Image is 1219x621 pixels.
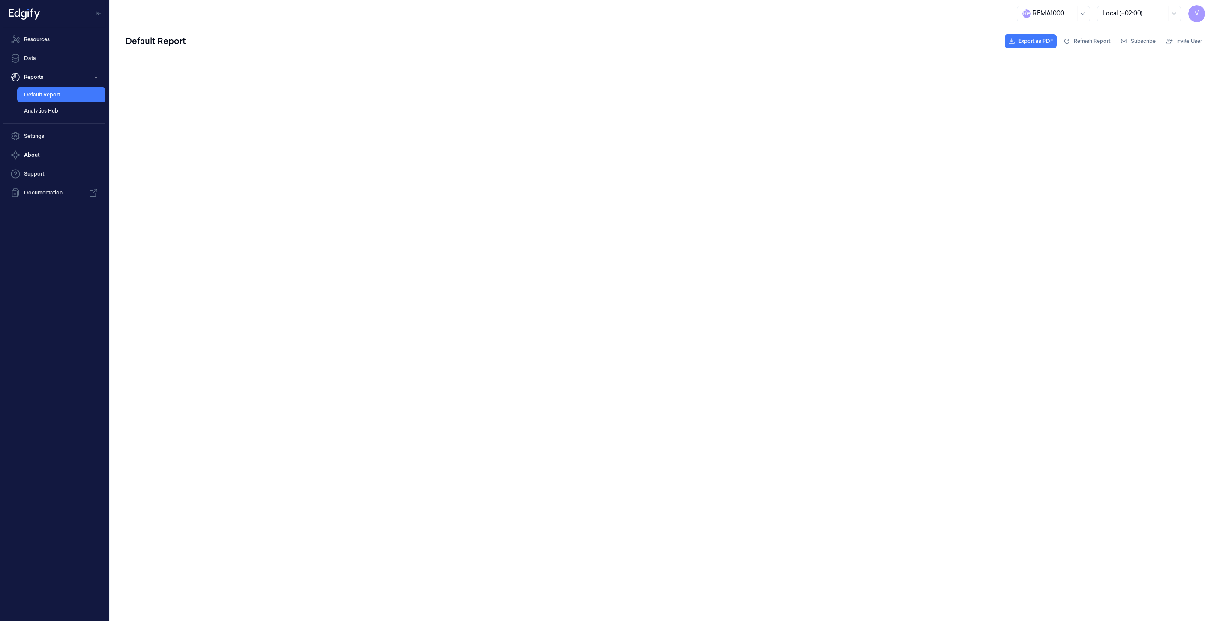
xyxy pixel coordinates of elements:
a: Settings [3,128,105,145]
span: Refresh Report [1074,37,1110,45]
button: Reports [3,69,105,86]
a: Resources [3,31,105,48]
span: Subscribe [1131,37,1156,45]
button: Toggle Navigation [92,6,105,20]
a: Support [3,165,105,182]
button: Invite User [1162,34,1205,48]
span: Invite User [1176,37,1202,45]
span: R e [1022,9,1031,18]
a: Default Report [17,87,105,102]
span: Export as PDF [1018,37,1053,45]
button: Subscribe [1117,34,1159,48]
button: V [1188,5,1205,22]
a: Documentation [3,184,105,201]
button: About [3,146,105,164]
a: Data [3,50,105,67]
button: Refresh Report [1060,34,1114,48]
div: Default Report [123,33,187,49]
button: Export as PDF [1005,34,1057,48]
a: Analytics Hub [17,104,105,118]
